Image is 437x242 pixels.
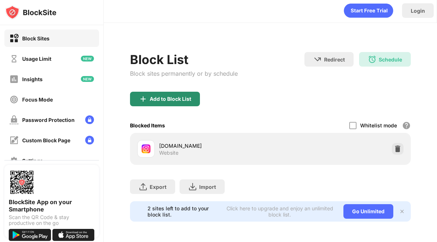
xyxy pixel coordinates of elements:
[22,35,50,41] div: Block Sites
[225,205,335,218] div: Click here to upgrade and enjoy an unlimited block list.
[9,136,19,145] img: customize-block-page-off.svg
[22,56,51,62] div: Usage Limit
[324,56,345,63] div: Redirect
[22,96,53,103] div: Focus Mode
[9,198,95,213] div: BlockSite App on your Smartphone
[343,204,393,219] div: Go Unlimited
[9,156,19,165] img: settings-off.svg
[142,144,150,153] img: favicons
[9,115,19,124] img: password-protection-off.svg
[85,136,94,144] img: lock-menu.svg
[379,56,402,63] div: Schedule
[22,137,70,143] div: Custom Block Page
[9,214,95,226] div: Scan the QR Code & stay productive on the go
[130,122,165,128] div: Blocked Items
[81,76,94,82] img: new-icon.svg
[85,115,94,124] img: lock-menu.svg
[9,229,51,241] img: get-it-on-google-play.svg
[9,54,19,63] img: time-usage-off.svg
[130,70,238,77] div: Block sites permanently or by schedule
[411,8,425,14] div: Login
[150,96,191,102] div: Add to Block List
[22,158,43,164] div: Settings
[150,184,166,190] div: Export
[399,209,405,214] img: x-button.svg
[9,75,19,84] img: insights-off.svg
[5,5,56,20] img: logo-blocksite.svg
[22,117,75,123] div: Password Protection
[81,56,94,62] img: new-icon.svg
[9,95,19,104] img: focus-off.svg
[159,142,271,150] div: [DOMAIN_NAME]
[199,184,216,190] div: Import
[344,3,393,18] div: animation
[360,122,397,128] div: Whitelist mode
[159,150,178,156] div: Website
[22,76,43,82] div: Insights
[9,34,19,43] img: block-on.svg
[9,169,35,195] img: options-page-qr-code.png
[130,52,238,67] div: Block List
[147,205,220,218] div: 2 sites left to add to your block list.
[52,229,95,241] img: download-on-the-app-store.svg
